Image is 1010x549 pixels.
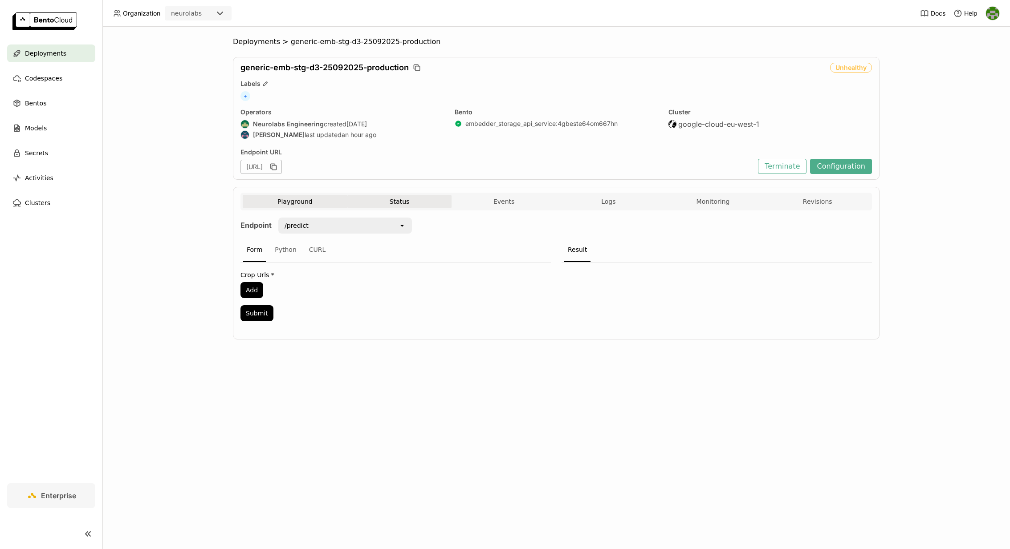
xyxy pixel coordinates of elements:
[601,198,615,206] span: Logs
[253,120,324,128] strong: Neurolabs Engineering
[243,195,347,208] button: Playground
[240,91,250,101] span: +
[233,37,280,46] span: Deployments
[830,63,872,73] div: Unhealthy
[765,195,870,208] button: Revisions
[986,7,999,20] img: Toby Thomas
[758,159,806,174] button: Terminate
[678,120,759,129] span: google-cloud-eu-west-1
[233,37,880,46] nav: Breadcrumbs navigation
[455,108,658,116] div: Bento
[240,271,551,279] label: Crop Urls *
[7,483,95,508] a: Enterprise
[241,131,249,139] img: Attila Fodor
[7,169,95,187] a: Activities
[310,221,310,230] input: Selected /predict.
[271,238,300,262] div: Python
[342,131,376,139] span: an hour ago
[243,238,266,262] div: Form
[41,491,76,500] span: Enterprise
[25,98,46,109] span: Bentos
[7,69,95,87] a: Codespaces
[399,222,406,229] svg: open
[964,9,977,17] span: Help
[240,63,409,73] span: generic-emb-stg-d3-25092025-production
[240,130,444,139] div: last updated
[25,173,53,183] span: Activities
[25,198,50,208] span: Clusters
[7,144,95,162] a: Secrets
[305,238,330,262] div: CURL
[7,194,95,212] a: Clusters
[253,131,305,139] strong: [PERSON_NAME]
[291,37,441,46] span: generic-emb-stg-d3-25092025-production
[931,9,945,17] span: Docs
[465,120,618,128] a: embedder_storage_api_service:4gbeste64om667hn
[240,80,872,88] div: Labels
[280,37,291,46] span: >
[810,159,872,174] button: Configuration
[123,9,160,17] span: Organization
[668,108,872,116] div: Cluster
[240,160,282,174] div: [URL]
[661,195,766,208] button: Monitoring
[241,120,249,128] img: Neurolabs Engineering
[240,282,263,298] button: Add
[240,108,444,116] div: Operators
[452,195,556,208] button: Events
[240,148,753,156] div: Endpoint URL
[346,120,367,128] span: [DATE]
[25,48,66,59] span: Deployments
[12,12,77,30] img: logo
[7,119,95,137] a: Models
[240,221,272,230] strong: Endpoint
[171,9,202,18] div: neurolabs
[7,44,95,62] a: Deployments
[920,9,945,18] a: Docs
[240,305,273,321] button: Submit
[347,195,452,208] button: Status
[240,120,444,129] div: created
[25,123,47,133] span: Models
[25,73,62,84] span: Codespaces
[285,221,309,230] div: /predict
[25,148,48,158] span: Secrets
[7,94,95,112] a: Bentos
[564,238,591,262] div: Result
[953,9,977,18] div: Help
